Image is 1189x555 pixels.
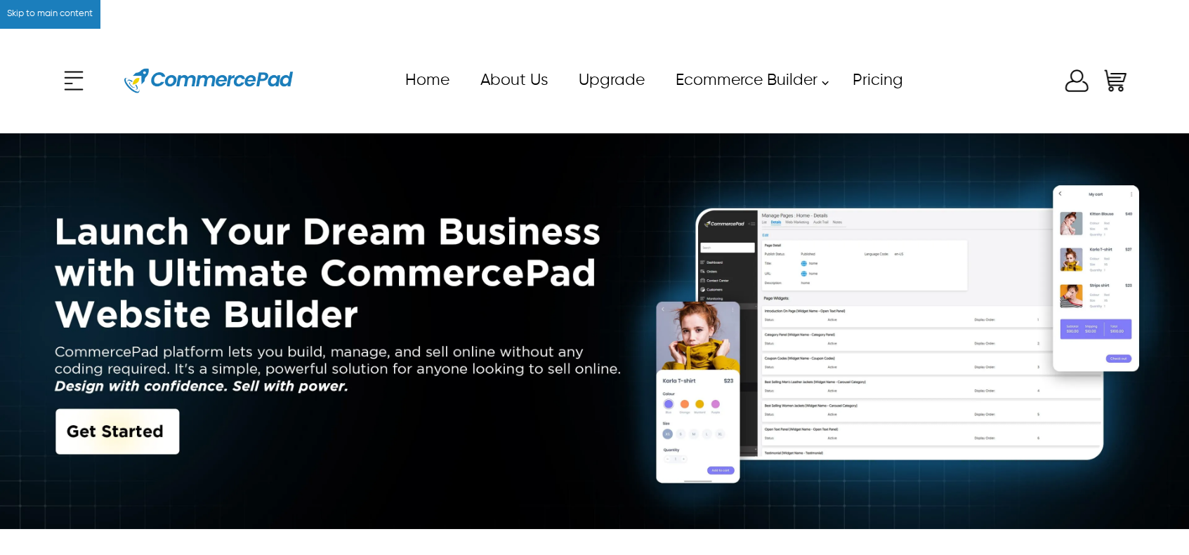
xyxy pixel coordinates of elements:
[124,49,293,112] img: Website Logo for Commerce Pad
[123,49,294,112] a: Website Logo for Commerce Pad
[389,65,464,96] a: Home
[563,65,659,96] a: Upgrade
[1101,67,1129,95] a: Shopping Cart
[659,65,836,96] a: Ecommerce Builder
[464,65,563,96] a: About Us
[836,65,918,96] a: Pricing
